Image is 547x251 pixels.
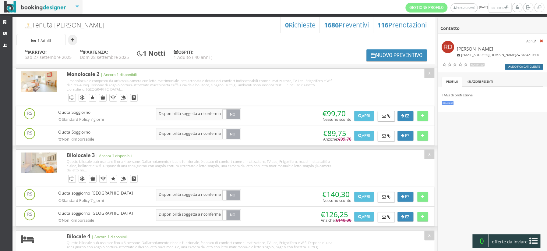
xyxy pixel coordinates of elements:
[470,63,485,66] span: Not Rated
[442,77,462,87] a: Profilo
[505,64,543,70] button: Modifica dati cliente
[490,237,529,247] span: offerte da inviare
[461,52,516,57] span: [EMAIL_ADDRESS][DOMAIN_NAME]
[475,234,489,247] span: 0
[468,80,470,84] span: 5
[440,25,460,31] b: Contatto
[442,101,453,105] small: Famiglie
[450,3,478,12] a: [PERSON_NAME]
[4,1,66,13] img: BookingDesigner.com
[442,93,474,97] span: TAGs di profilazione:
[526,38,536,44] a: Apri
[405,3,512,13] span: [DATE]
[457,53,539,57] h6: /
[442,61,485,68] a: Not Rated
[463,77,497,87] a: ( ) Azioni recenti
[521,52,539,57] span: 3484210300
[405,3,447,13] a: Gestione Profilo
[442,62,468,68] div: Not Rated
[526,39,536,43] small: Apri
[489,3,511,13] button: Notifiche
[442,41,454,53] img: Raffaella D'Ambrosio
[457,46,493,52] span: [PERSON_NAME]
